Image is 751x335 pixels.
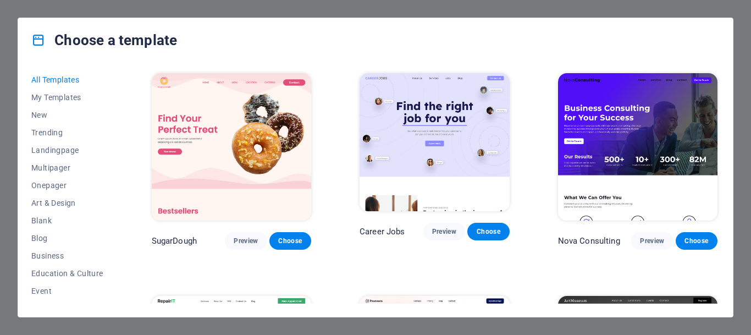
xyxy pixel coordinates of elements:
[31,282,103,300] button: Event
[31,146,103,155] span: Landingpage
[31,300,103,317] button: Gastronomy
[684,237,709,245] span: Choose
[31,287,103,295] span: Event
[278,237,302,245] span: Choose
[31,71,103,89] button: All Templates
[31,247,103,265] button: Business
[31,251,103,260] span: Business
[360,73,510,211] img: Career Jobs
[234,237,258,245] span: Preview
[31,111,103,119] span: New
[31,89,103,106] button: My Templates
[676,232,717,250] button: Choose
[31,128,103,137] span: Trending
[31,31,177,49] h4: Choose a template
[558,235,620,246] p: Nova Consulting
[31,269,103,278] span: Education & Culture
[467,223,509,240] button: Choose
[225,232,267,250] button: Preview
[31,124,103,141] button: Trending
[31,216,103,225] span: Blank
[423,223,465,240] button: Preview
[360,226,405,237] p: Career Jobs
[31,229,103,247] button: Blog
[152,235,197,246] p: SugarDough
[269,232,311,250] button: Choose
[152,73,311,221] img: SugarDough
[31,106,103,124] button: New
[31,177,103,194] button: Onepager
[640,237,664,245] span: Preview
[31,199,103,207] span: Art & Design
[31,159,103,177] button: Multipager
[31,181,103,190] span: Onepager
[31,141,103,159] button: Landingpage
[31,93,103,102] span: My Templates
[31,194,103,212] button: Art & Design
[476,227,500,236] span: Choose
[432,227,456,236] span: Preview
[31,234,103,243] span: Blog
[31,265,103,282] button: Education & Culture
[558,73,717,221] img: Nova Consulting
[31,212,103,229] button: Blank
[31,75,103,84] span: All Templates
[31,163,103,172] span: Multipager
[631,232,673,250] button: Preview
